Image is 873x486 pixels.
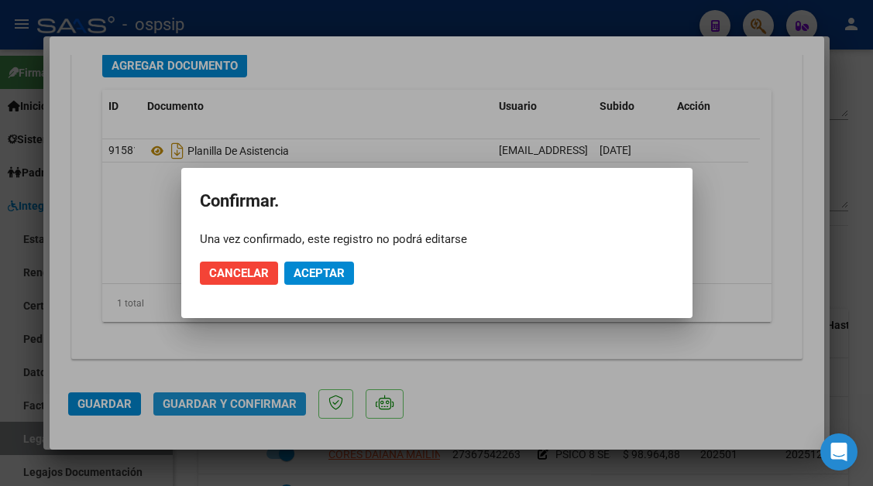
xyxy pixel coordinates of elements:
[294,266,345,280] span: Aceptar
[200,187,674,216] h2: Confirmar.
[820,433,858,471] div: Open Intercom Messenger
[209,266,269,280] span: Cancelar
[200,231,674,247] div: Una vez confirmado, este registro no podrá editarse
[284,262,354,285] button: Aceptar
[200,262,278,285] button: Cancelar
